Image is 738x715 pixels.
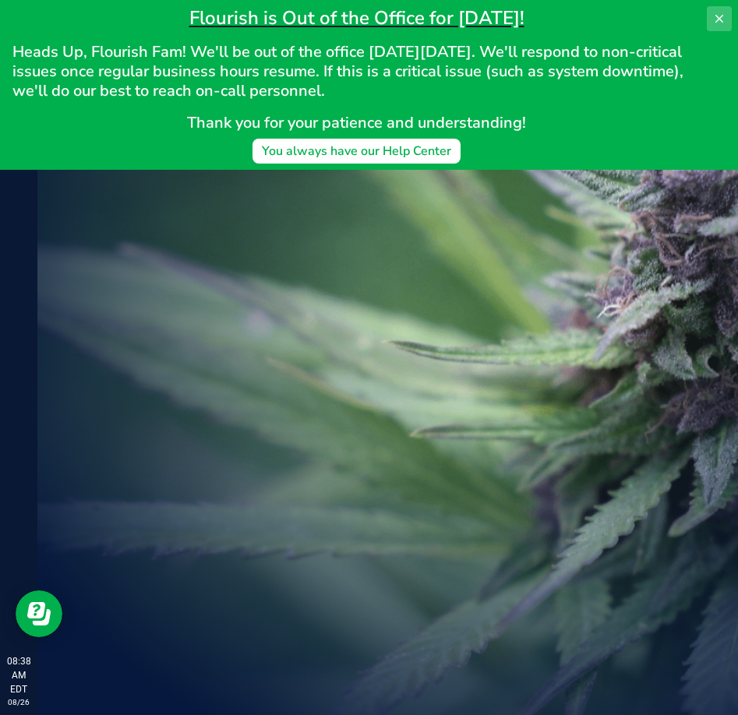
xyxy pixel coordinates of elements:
p: 08/26 [7,696,30,708]
span: Flourish is Out of the Office for [DATE]! [189,5,524,30]
span: Thank you for your patience and understanding! [187,112,526,133]
iframe: Resource center [16,590,62,637]
div: You always have our Help Center [262,142,451,160]
p: 08:38 AM EDT [7,654,30,696]
span: Heads Up, Flourish Fam! We'll be out of the office [DATE][DATE]. We'll respond to non-critical is... [12,41,687,101]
